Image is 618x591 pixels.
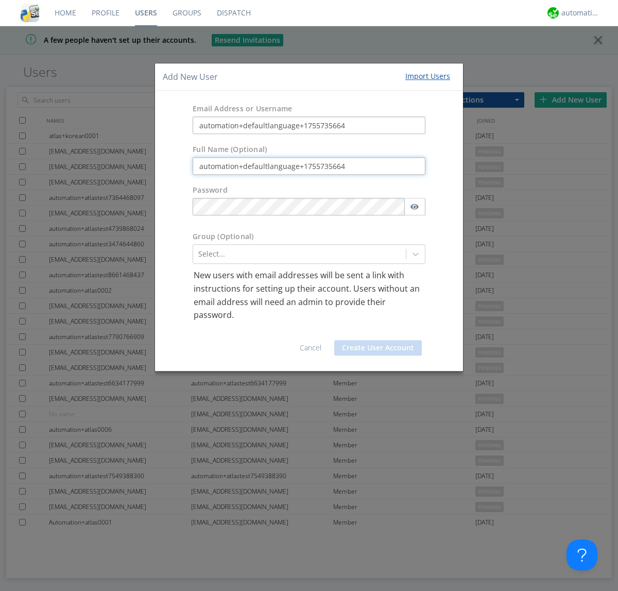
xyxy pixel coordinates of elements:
[193,185,228,196] label: Password
[334,340,422,356] button: Create User Account
[561,8,600,18] div: automation+atlas
[193,104,292,114] label: Email Address or Username
[193,232,253,242] label: Group (Optional)
[194,269,424,322] p: New users with email addresses will be sent a link with instructions for setting up their account...
[193,158,425,175] input: Julie Appleseed
[163,71,218,83] h4: Add New User
[547,7,559,19] img: d2d01cd9b4174d08988066c6d424eccd
[193,117,425,134] input: e.g. email@address.com, Housekeeping1
[300,343,321,352] a: Cancel
[405,71,450,81] div: Import Users
[21,4,39,22] img: cddb5a64eb264b2086981ab96f4c1ba7
[193,145,267,155] label: Full Name (Optional)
